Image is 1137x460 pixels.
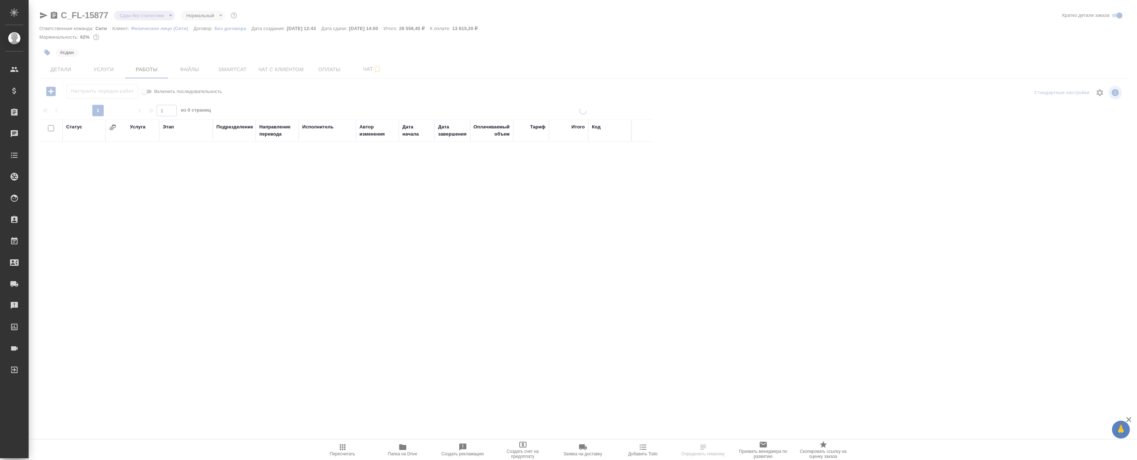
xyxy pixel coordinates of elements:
button: Определить тематику [673,440,733,460]
span: Создать счет на предоплату [497,449,549,459]
button: Создать счет на предоплату [493,440,553,460]
div: Тариф [530,123,545,131]
button: Пересчитать [313,440,373,460]
div: Статус [66,123,82,131]
span: Папка на Drive [388,451,417,456]
div: Направление перевода [259,123,295,138]
span: Заявка на доставку [563,451,602,456]
div: Код [592,123,601,131]
button: Сгруппировать [109,124,116,131]
div: Оплачиваемый объем [474,123,510,138]
button: Скопировать ссылку на оценку заказа [793,440,853,460]
span: Добавить Todo [628,451,657,456]
button: Заявка на доставку [553,440,613,460]
div: Этап [163,123,174,131]
span: Создать рекламацию [441,451,484,456]
button: Призвать менеджера по развитию [733,440,793,460]
span: Призвать менеджера по развитию [737,449,789,459]
span: Определить тематику [681,451,725,456]
div: Подразделение [216,123,253,131]
div: Услуга [130,123,145,131]
span: Пересчитать [330,451,355,456]
button: 🙏 [1112,421,1130,439]
div: Дата завершения [438,123,467,138]
div: Исполнитель [302,123,334,131]
span: Скопировать ссылку на оценку заказа [798,449,849,459]
div: Итого [572,123,585,131]
div: Автор изменения [359,123,395,138]
button: Создать рекламацию [433,440,493,460]
button: Папка на Drive [373,440,433,460]
button: Добавить Todo [613,440,673,460]
span: 🙏 [1115,422,1127,437]
div: Дата начала [402,123,431,138]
